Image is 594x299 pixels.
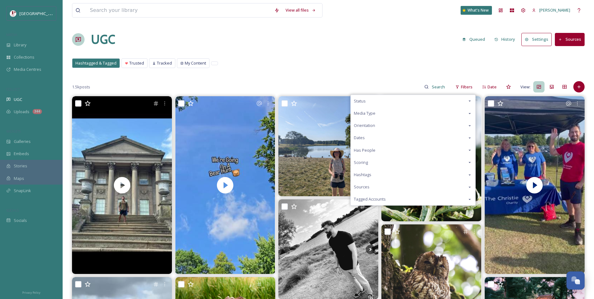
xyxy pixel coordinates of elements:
span: [PERSON_NAME] [539,7,570,13]
span: WIDGETS [6,129,21,134]
span: Library [14,42,26,48]
button: Settings [521,33,552,46]
span: Has People [354,147,375,153]
a: Queued [459,33,491,45]
img: thumbnail [175,96,275,274]
button: Queued [459,33,488,45]
span: Tracked [157,60,172,66]
span: My Content [185,60,206,66]
a: Privacy Policy [22,288,40,296]
span: SnapLink [14,188,31,194]
span: Media Centres [14,66,41,72]
span: Maps [14,176,24,181]
img: We have been getting out and about this weekend to make the most of the weather. Today we walked ... [278,96,378,196]
img: thumbnail [485,96,585,274]
video: #tattonpark #uk #mexican #lovinlife [72,96,172,274]
a: [PERSON_NAME] [529,4,573,16]
button: History [491,33,519,45]
input: Search [429,81,449,93]
span: Embeds [14,151,29,157]
span: Hashtags [354,172,371,178]
span: Privacy Policy [22,291,40,295]
span: Hashtagged & Tagged [75,60,116,66]
span: Filters [461,84,473,90]
img: download%20(5).png [10,10,16,17]
span: Stories [14,163,27,169]
video: Tatton Park, you did not disappoint 🌳 🦌 Big congratulations to every 5k and 10k finisher - you ma... [485,96,585,274]
span: 1.5k posts [72,84,90,90]
span: Sources [354,184,369,190]
img: thumbnail [72,96,172,274]
span: Tagged Accounts [354,196,386,202]
button: Open Chat [566,271,585,290]
span: [GEOGRAPHIC_DATA] [19,10,59,16]
a: What's New [461,6,492,15]
a: Settings [521,33,555,46]
span: Trusted [129,60,144,66]
div: 344 [33,109,42,114]
span: Galleries [14,139,31,144]
span: UGC [14,97,22,102]
video: 🐻 We're Going On a Bear Hunt... ☀️🌿 Ah we've had such a gorgeous Sunday finding the Bears in tatt... [175,96,275,274]
span: Status [354,98,366,104]
span: MEDIA [6,32,17,37]
input: Search your library [87,3,271,17]
span: Media Type [354,110,375,116]
span: Socials [14,218,27,223]
span: SOCIALS [6,208,19,212]
span: COLLECT [6,87,20,92]
button: Sources [555,33,585,46]
span: View: [520,84,530,90]
span: Scoring [354,160,368,165]
span: Uploads [14,109,29,115]
a: View all files [282,4,319,16]
span: Collections [14,54,34,60]
span: Date [488,84,497,90]
a: History [491,33,522,45]
span: Dates [354,135,365,141]
a: UGC [91,30,115,49]
span: Orientation [354,123,375,129]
